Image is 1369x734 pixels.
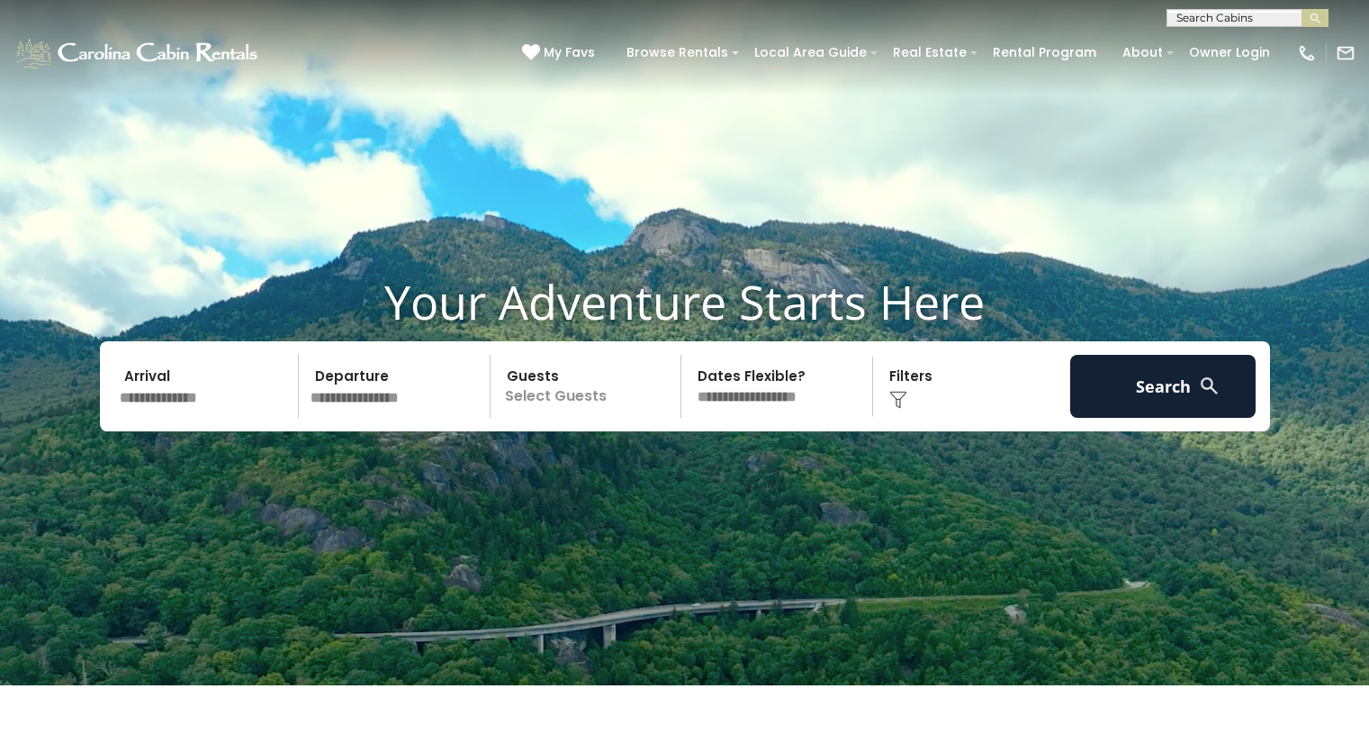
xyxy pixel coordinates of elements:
a: About [1113,39,1172,67]
img: search-regular-white.png [1198,375,1220,397]
a: Rental Program [984,39,1105,67]
a: Owner Login [1180,39,1279,67]
img: filter--v1.png [889,391,907,409]
img: White-1-1-2.png [14,35,263,71]
img: mail-regular-white.png [1336,43,1355,63]
a: Local Area Guide [745,39,876,67]
p: Select Guests [496,355,681,418]
h1: Your Adventure Starts Here [14,274,1355,330]
span: My Favs [544,43,595,62]
a: Real Estate [884,39,976,67]
button: Search [1070,355,1256,418]
img: phone-regular-white.png [1297,43,1317,63]
a: My Favs [522,43,599,63]
a: Browse Rentals [617,39,737,67]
